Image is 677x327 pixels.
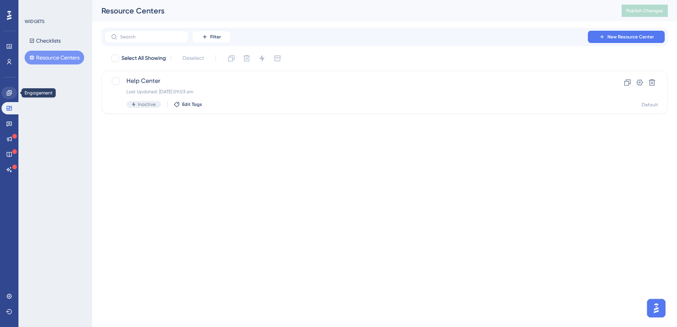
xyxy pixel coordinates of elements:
button: Checklists [25,34,65,48]
button: New Resource Center [588,31,665,43]
button: Filter [192,31,231,43]
span: Inactive [138,101,156,107]
button: Deselect [176,51,211,65]
button: Resource Centers [25,51,84,64]
input: Search [120,34,183,40]
div: WIDGETS [25,18,45,25]
span: Select All Showing [121,54,166,63]
span: Filter [210,34,221,40]
span: New Resource Center [607,34,654,40]
span: Publish Changes [626,8,663,14]
span: Edit Tags [182,101,202,107]
div: Last Updated: [DATE] 09:03 am [126,89,581,95]
span: Deselect [183,54,204,63]
button: Publish Changes [622,5,668,17]
iframe: UserGuiding AI Assistant Launcher [645,297,668,320]
button: Edit Tags [174,101,202,107]
div: Default [642,102,658,108]
span: Help Center [126,76,581,86]
div: Resource Centers [101,5,602,16]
